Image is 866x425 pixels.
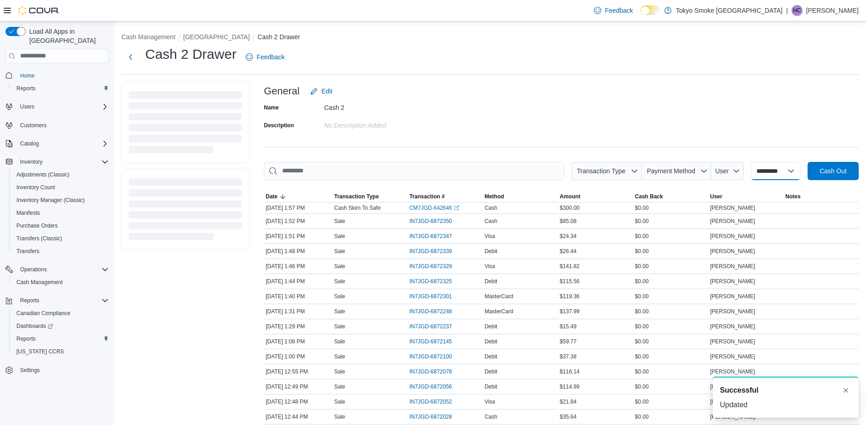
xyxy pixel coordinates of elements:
[332,191,408,202] button: Transaction Type
[264,411,332,422] div: [DATE] 12:44 PM
[605,6,633,15] span: Feedback
[840,385,851,396] button: Dismiss toast
[264,321,332,332] div: [DATE] 1:29 PM
[16,209,40,217] span: Manifests
[334,383,345,390] p: Sale
[13,182,109,193] span: Inventory Count
[334,353,345,360] p: Sale
[307,82,336,100] button: Edit
[560,383,579,390] span: $114.99
[560,204,579,212] span: $300.00
[710,204,756,212] span: [PERSON_NAME]
[16,322,53,330] span: Dashboards
[409,233,452,240] span: IN7JGD-6872347
[20,122,47,129] span: Customers
[409,381,461,392] button: IN7JGD-6872056
[16,222,58,229] span: Purchase Orders
[560,293,579,300] span: $119.36
[409,216,461,227] button: IN7JGD-6872350
[9,332,112,345] button: Reports
[13,83,39,94] a: Reports
[13,220,109,231] span: Purchase Orders
[129,93,242,155] span: Loading
[264,246,332,257] div: [DATE] 1:48 PM
[806,5,859,16] p: [PERSON_NAME]
[13,277,66,288] a: Cash Management
[13,207,43,218] a: Manifests
[409,383,452,390] span: IN7JGD-6872056
[720,385,758,396] span: Successful
[483,191,558,202] button: Method
[710,368,756,375] span: [PERSON_NAME]
[560,233,577,240] span: $24.34
[145,45,236,63] h1: Cash 2 Drawer
[13,308,109,319] span: Canadian Compliance
[13,169,73,180] a: Adjustments (Classic)
[16,295,43,306] button: Reports
[454,205,459,211] svg: External link
[13,321,109,332] span: Dashboards
[785,193,800,200] span: Notes
[264,202,332,213] div: [DATE] 1:57 PM
[16,156,46,167] button: Inventory
[560,323,577,330] span: $15.49
[710,338,756,345] span: [PERSON_NAME]
[484,193,504,200] span: Method
[633,202,709,213] div: $0.00
[16,138,109,149] span: Catalog
[484,368,497,375] span: Debit
[2,119,112,132] button: Customers
[2,263,112,276] button: Operations
[484,278,497,285] span: Debit
[334,278,345,285] p: Sale
[324,118,446,129] div: No Description added
[264,366,332,377] div: [DATE] 12:55 PM
[334,368,345,375] p: Sale
[633,336,709,347] div: $0.00
[13,333,109,344] span: Reports
[13,169,109,180] span: Adjustments (Classic)
[334,308,345,315] p: Sale
[2,137,112,150] button: Catalog
[676,5,783,16] p: Tokyo Smoke [GEOGRAPHIC_DATA]
[13,346,109,357] span: Washington CCRS
[334,338,345,345] p: Sale
[16,138,42,149] button: Catalog
[16,85,36,92] span: Reports
[484,308,513,315] span: MasterCard
[572,162,642,180] button: Transaction Type
[16,335,36,342] span: Reports
[9,307,112,320] button: Canadian Compliance
[16,120,50,131] a: Customers
[633,321,709,332] div: $0.00
[264,291,332,302] div: [DATE] 1:40 PM
[16,70,109,81] span: Home
[2,100,112,113] button: Users
[409,293,452,300] span: IN7JGD-6872301
[16,197,85,204] span: Inventory Manager (Classic)
[560,263,579,270] span: $141.82
[633,216,709,227] div: $0.00
[633,306,709,317] div: $0.00
[264,381,332,392] div: [DATE] 12:49 PM
[334,323,345,330] p: Sale
[720,399,851,410] div: Updated
[409,204,459,212] a: CM7JGD-642646External link
[633,366,709,377] div: $0.00
[633,291,709,302] div: $0.00
[16,101,109,112] span: Users
[334,293,345,300] p: Sale
[409,353,452,360] span: IN7JGD-6872100
[129,180,242,242] span: Loading
[13,246,43,257] a: Transfers
[20,266,47,273] span: Operations
[16,235,62,242] span: Transfers (Classic)
[710,323,756,330] span: [PERSON_NAME]
[783,191,859,202] button: Notes
[484,263,495,270] span: Visa
[264,162,564,180] input: This is a search bar. As you type, the results lower in the page will automatically filter.
[13,195,89,206] a: Inventory Manager (Classic)
[642,162,711,180] button: Payment Method
[560,278,579,285] span: $115.56
[409,321,461,332] button: IN7JGD-6872237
